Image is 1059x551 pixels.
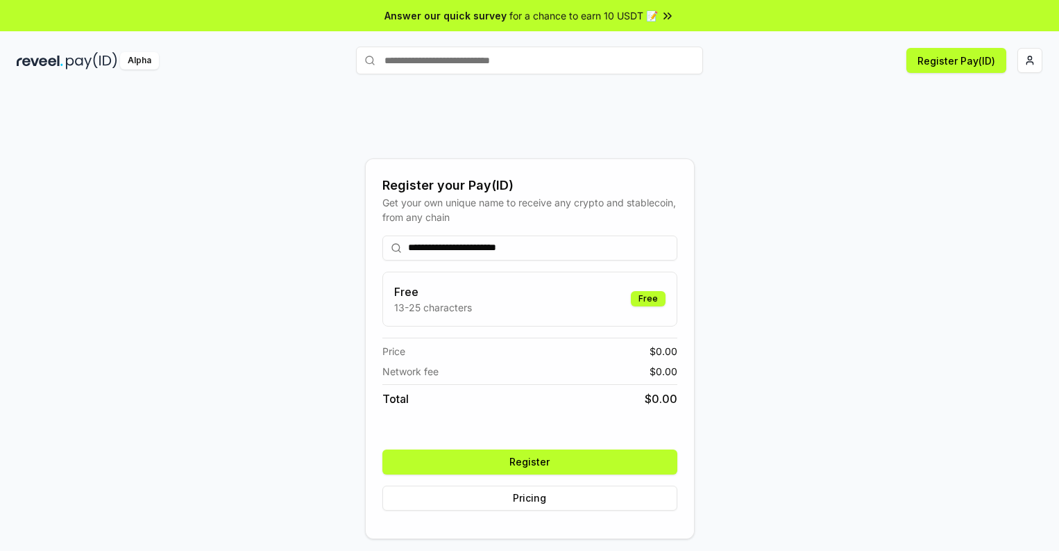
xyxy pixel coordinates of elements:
[509,8,658,23] span: for a chance to earn 10 USDT 📝
[66,52,117,69] img: pay_id
[382,344,405,359] span: Price
[650,364,677,379] span: $ 0.00
[384,8,507,23] span: Answer our quick survey
[382,364,439,379] span: Network fee
[382,390,409,407] span: Total
[17,52,63,69] img: reveel_dark
[645,390,677,407] span: $ 0.00
[120,52,159,69] div: Alpha
[650,344,677,359] span: $ 0.00
[382,450,677,475] button: Register
[382,486,677,511] button: Pricing
[382,195,677,224] div: Get your own unique name to receive any crypto and stablecoin, from any chain
[394,283,472,300] h3: Free
[906,48,1006,73] button: Register Pay(ID)
[382,176,677,195] div: Register your Pay(ID)
[394,300,472,315] p: 13-25 characters
[631,291,666,306] div: Free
